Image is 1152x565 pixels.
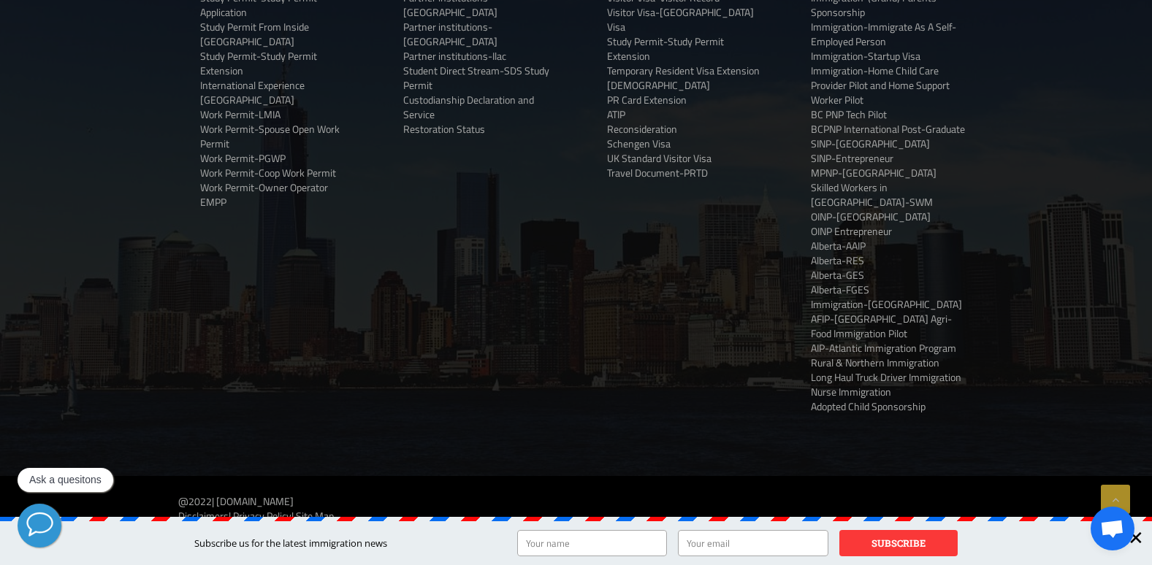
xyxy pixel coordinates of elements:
[811,355,939,370] a: Rural & Northern Immigration
[811,210,931,224] a: OINP-[GEOGRAPHIC_DATA]
[607,122,677,137] a: Reconsideration
[811,341,956,355] a: AIP-Atlantic Immigration Program
[607,166,708,180] a: Travel Document-PRTD
[200,107,281,122] a: Work Permit-LMIA
[811,137,930,151] a: SINP-[GEOGRAPHIC_DATA]
[811,385,891,399] a: Nurse Immigration
[200,151,286,166] a: Work Permit-PGWP
[607,64,760,78] a: Temporary Resident Visa Extension
[200,180,328,195] a: Work Permit-Owner Operator
[178,507,231,526] span: |
[811,239,866,253] a: Alberta-AAIP
[811,399,926,414] a: Adopted Child Sponsorship
[811,64,971,107] a: Immigration-Home Child Care Provider Pilot and Home Support Worker Pilot
[811,49,920,64] a: Immigration-Startup Visa
[1091,507,1134,550] div: Open chat
[178,492,294,511] span: @2022| [DOMAIN_NAME]
[194,537,387,550] span: Subscribe us for the latest immigration news
[811,253,864,268] a: Alberta-RES
[811,20,971,49] a: Immigration-Immigrate As A Self-Employed Person
[811,268,864,282] a: Alberta-GES
[811,224,892,239] a: OINP Entrepreneur
[517,530,668,556] input: Your name
[403,20,563,49] a: Partner institutions-[GEOGRAPHIC_DATA]
[811,166,937,180] a: MPNP-[GEOGRAPHIC_DATA]
[607,78,710,93] a: [DEMOGRAPHIC_DATA]
[811,180,971,210] a: Skilled Workers in [GEOGRAPHIC_DATA]-SWM
[811,151,893,166] a: SINP-Entrepreneur
[811,122,965,137] a: BCPNP International Post-Graduate
[607,93,687,107] a: PR Card Extension
[607,137,671,151] a: Schengen Visa
[233,507,294,526] span: |
[200,166,336,180] a: Work Permit-Coop Work Permit
[811,107,887,122] a: BC PNP Tech Pilot
[871,537,926,550] strong: SUBSCRIBE
[607,107,625,122] a: ATIP
[296,509,334,523] a: Site Map
[811,312,971,341] a: AFIP-[GEOGRAPHIC_DATA] Agri-Food Immigration Pilot
[1101,485,1130,514] a: Go to Top
[233,509,291,523] a: Privacy Policy
[403,93,563,122] a: Custodianship Declaration and Service
[403,122,485,137] a: Restoration Status
[403,49,506,64] a: Partner institutions-Ilac
[403,64,563,93] a: Student Direct Stream-SDS Study Permit
[200,20,360,49] a: Study Permit From Inside [GEOGRAPHIC_DATA]
[607,5,767,34] a: Visitor Visa-[GEOGRAPHIC_DATA] Visa
[811,297,962,312] a: Immigration-[GEOGRAPHIC_DATA]
[811,282,869,297] a: Alberta-FGES
[29,474,102,486] p: Ask a quesitons
[200,49,360,78] a: Study Permit-Study Permit Extension
[678,530,828,556] input: Your email
[607,151,712,166] a: UK Standard Visitor Visa
[811,370,961,385] a: Long Haul Truck Driver Immigration
[200,195,226,210] a: EMPP
[178,509,229,523] a: Disclaimers
[200,122,360,151] a: Work Permit-Spouse Open Work Permit
[607,34,767,64] a: Study Permit-Study Permit Extension
[200,78,360,107] a: International Experience [GEOGRAPHIC_DATA]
